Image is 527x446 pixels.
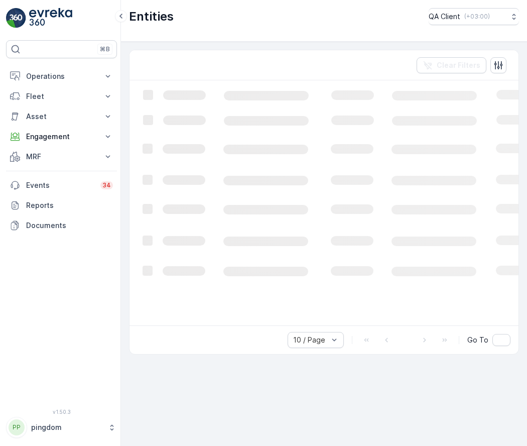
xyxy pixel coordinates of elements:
a: Events34 [6,175,117,195]
button: Clear Filters [417,57,486,73]
p: Reports [26,200,113,210]
p: ⌘B [100,45,110,53]
p: 34 [102,181,111,189]
span: v 1.50.3 [6,409,117,415]
p: Operations [26,71,97,81]
button: Asset [6,106,117,127]
button: QA Client(+03:00) [429,8,519,25]
p: pingdom [31,422,103,432]
p: ( +03:00 ) [464,13,490,21]
p: Engagement [26,132,97,142]
button: PPpingdom [6,417,117,438]
p: Fleet [26,91,97,101]
a: Documents [6,215,117,236]
p: Asset [26,111,97,122]
img: logo_light-DOdMpM7g.png [29,8,72,28]
p: Events [26,180,94,190]
p: Clear Filters [437,60,480,70]
button: Engagement [6,127,117,147]
div: PP [9,419,25,435]
a: Reports [6,195,117,215]
p: MRF [26,152,97,162]
button: Fleet [6,86,117,106]
p: QA Client [429,12,460,22]
button: MRF [6,147,117,167]
button: Operations [6,66,117,86]
p: Entities [129,9,174,25]
img: logo [6,8,26,28]
p: Documents [26,220,113,231]
span: Go To [467,335,488,345]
